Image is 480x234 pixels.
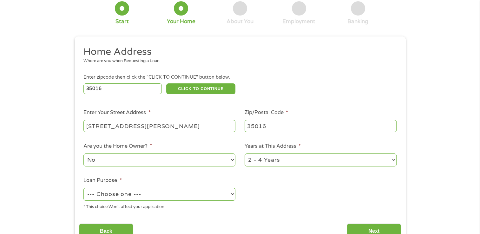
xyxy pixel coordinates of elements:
[83,177,122,184] label: Loan Purpose
[227,18,253,25] div: About You
[83,46,392,58] h2: Home Address
[83,120,235,132] input: 1 Main Street
[167,18,195,25] div: Your Home
[282,18,315,25] div: Employment
[83,143,152,150] label: Are you the Home Owner?
[245,143,301,150] label: Years at This Address
[83,74,396,81] div: Enter zipcode then click the "CLICK TO CONTINUE" button below.
[115,18,129,25] div: Start
[166,83,235,94] button: CLICK TO CONTINUE
[347,18,368,25] div: Banking
[83,83,162,94] input: Enter Zipcode (e.g 01510)
[83,109,150,116] label: Enter Your Street Address
[83,58,392,64] div: Where are you when Requesting a Loan.
[83,202,235,210] div: * This choice Won’t affect your application
[245,109,288,116] label: Zip/Postal Code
